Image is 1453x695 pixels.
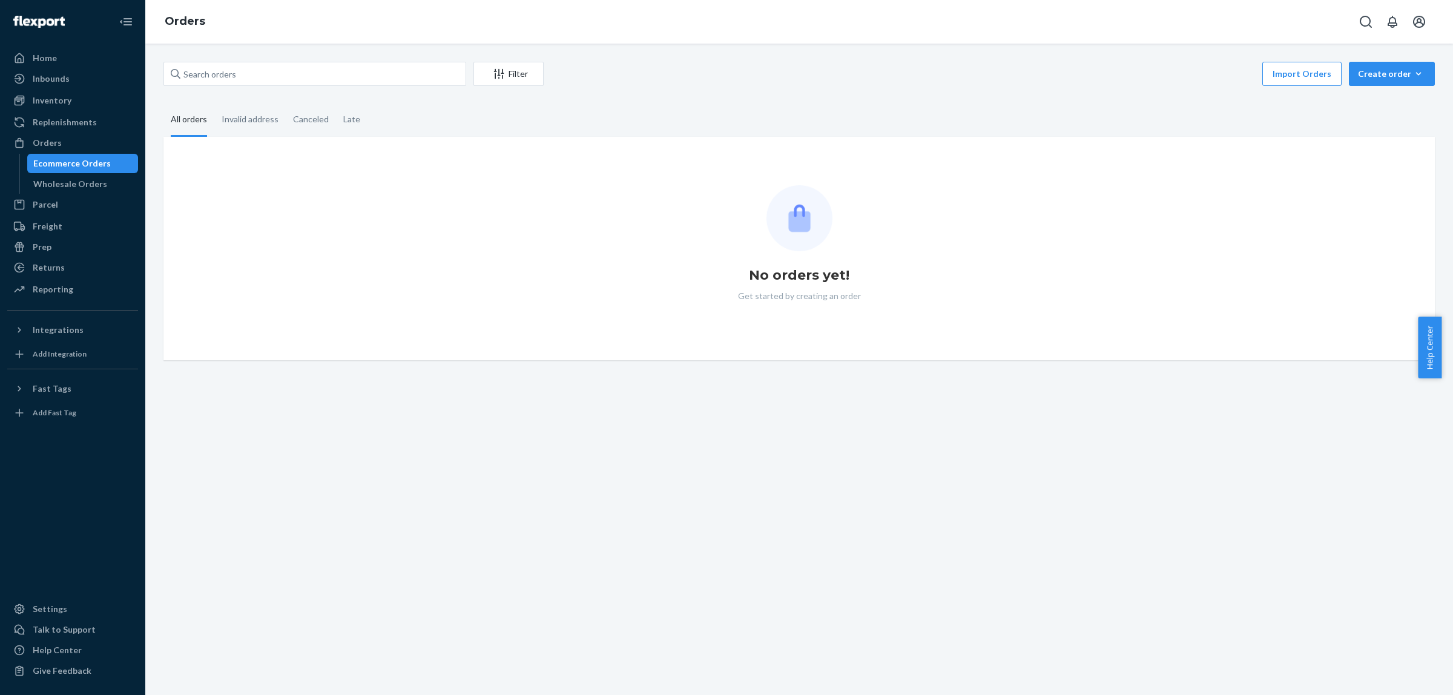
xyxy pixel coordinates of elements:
[7,133,138,153] a: Orders
[33,178,107,190] div: Wholesale Orders
[33,52,57,64] div: Home
[33,220,62,232] div: Freight
[33,283,73,295] div: Reporting
[33,262,65,274] div: Returns
[1407,10,1431,34] button: Open account menu
[33,241,51,253] div: Prep
[27,174,139,194] a: Wholesale Orders
[33,603,67,615] div: Settings
[473,62,544,86] button: Filter
[33,137,62,149] div: Orders
[7,217,138,236] a: Freight
[7,237,138,257] a: Prep
[7,195,138,214] a: Parcel
[7,69,138,88] a: Inbounds
[738,290,861,302] p: Get started by creating an order
[7,661,138,680] button: Give Feedback
[7,379,138,398] button: Fast Tags
[293,104,329,135] div: Canceled
[165,15,205,28] a: Orders
[33,94,71,107] div: Inventory
[766,185,832,251] img: Empty list
[33,199,58,211] div: Parcel
[1380,10,1405,34] button: Open notifications
[33,349,87,359] div: Add Integration
[33,624,96,636] div: Talk to Support
[7,320,138,340] button: Integrations
[7,344,138,364] a: Add Integration
[7,641,138,660] a: Help Center
[1262,62,1342,86] button: Import Orders
[13,16,65,28] img: Flexport logo
[33,157,111,170] div: Ecommerce Orders
[7,280,138,299] a: Reporting
[33,383,71,395] div: Fast Tags
[1358,68,1426,80] div: Create order
[33,407,76,418] div: Add Fast Tag
[163,62,466,86] input: Search orders
[7,48,138,68] a: Home
[155,4,215,39] ol: breadcrumbs
[749,266,849,285] h1: No orders yet!
[7,91,138,110] a: Inventory
[27,154,139,173] a: Ecommerce Orders
[7,113,138,132] a: Replenishments
[7,599,138,619] a: Settings
[222,104,278,135] div: Invalid address
[1349,62,1435,86] button: Create order
[1418,317,1441,378] button: Help Center
[114,10,138,34] button: Close Navigation
[7,620,138,639] button: Talk to Support
[33,116,97,128] div: Replenishments
[474,68,543,80] div: Filter
[33,324,84,336] div: Integrations
[171,104,207,137] div: All orders
[7,258,138,277] a: Returns
[33,665,91,677] div: Give Feedback
[7,403,138,423] a: Add Fast Tag
[33,644,82,656] div: Help Center
[33,73,70,85] div: Inbounds
[343,104,360,135] div: Late
[1354,10,1378,34] button: Open Search Box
